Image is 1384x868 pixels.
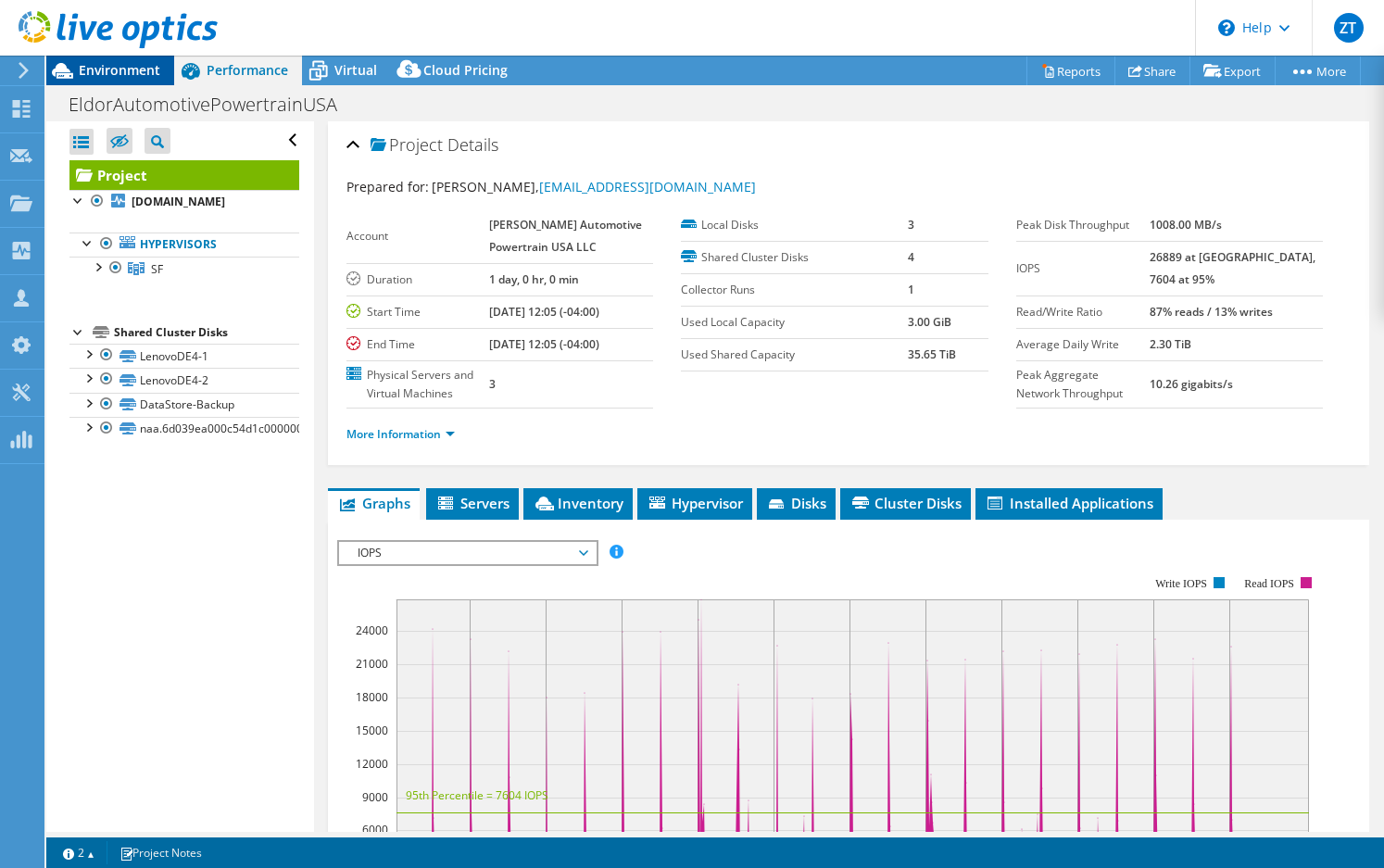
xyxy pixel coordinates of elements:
[533,494,623,512] span: Inventory
[356,623,388,638] text: 24000
[1150,336,1191,352] b: 2.30 TiB
[1334,13,1364,43] span: ZT
[489,271,579,287] b: 1 day, 0 hr, 0 min
[69,257,299,281] a: SF
[69,160,299,190] a: Project
[1218,19,1235,36] svg: \n
[69,233,299,257] a: Hypervisors
[356,723,388,738] text: 15000
[346,227,489,245] label: Account
[1114,57,1190,85] a: Share
[362,822,388,837] text: 6000
[50,841,107,864] a: 2
[1016,335,1150,354] label: Average Daily Write
[60,94,366,115] h1: EldorAutomotivePowertrainUSA
[423,61,508,79] span: Cloud Pricing
[432,178,756,195] span: [PERSON_NAME],
[647,494,743,512] span: Hypervisor
[908,314,951,330] b: 3.00 GiB
[1150,217,1222,233] b: 1008.00 MB/s
[346,303,489,321] label: Start Time
[447,133,498,156] span: Details
[207,61,288,79] span: Performance
[1016,303,1150,321] label: Read/Write Ratio
[1155,577,1207,590] text: Write IOPS
[1016,366,1150,403] label: Peak Aggregate Network Throughput
[346,335,489,354] label: End Time
[348,542,586,564] span: IOPS
[346,178,429,195] label: Prepared for:
[1150,304,1273,320] b: 87% reads / 13% writes
[908,282,914,297] b: 1
[114,321,299,344] div: Shared Cluster Disks
[362,789,388,805] text: 9000
[681,313,908,332] label: Used Local Capacity
[908,346,956,362] b: 35.65 TiB
[539,178,756,195] a: [EMAIL_ADDRESS][DOMAIN_NAME]
[346,270,489,289] label: Duration
[69,190,299,214] a: [DOMAIN_NAME]
[489,376,496,392] b: 3
[681,346,908,364] label: Used Shared Capacity
[908,217,914,233] b: 3
[79,61,160,79] span: Environment
[334,61,377,79] span: Virtual
[151,261,163,277] span: SF
[356,756,388,772] text: 12000
[681,248,908,267] label: Shared Cluster Disks
[1150,249,1315,287] b: 26889 at [GEOGRAPHIC_DATA], 7604 at 95%
[489,336,599,352] b: [DATE] 12:05 (-04:00)
[69,344,299,368] a: LenovoDE4-1
[1016,216,1150,234] label: Peak Disk Throughput
[1244,577,1294,590] text: Read IOPS
[132,194,225,209] b: [DOMAIN_NAME]
[849,494,962,512] span: Cluster Disks
[346,366,489,403] label: Physical Servers and Virtual Machines
[107,841,215,864] a: Project Notes
[1150,376,1233,392] b: 10.26 gigabits/s
[489,304,599,320] b: [DATE] 12:05 (-04:00)
[766,494,826,512] span: Disks
[1026,57,1115,85] a: Reports
[1275,57,1361,85] a: More
[371,136,443,155] span: Project
[69,393,299,417] a: DataStore-Backup
[489,217,642,255] b: [PERSON_NAME] Automotive Powertrain USA LLC
[908,249,914,265] b: 4
[406,787,548,803] text: 95th Percentile = 7604 IOPS
[1189,57,1276,85] a: Export
[337,494,410,512] span: Graphs
[985,494,1153,512] span: Installed Applications
[435,494,510,512] span: Servers
[681,216,908,234] label: Local Disks
[1016,259,1150,278] label: IOPS
[356,689,388,705] text: 18000
[69,417,299,441] a: naa.6d039ea000c54d1c0000007a67266846
[681,281,908,299] label: Collector Runs
[346,426,455,442] a: More Information
[356,656,388,672] text: 21000
[69,368,299,392] a: LenovoDE4-2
